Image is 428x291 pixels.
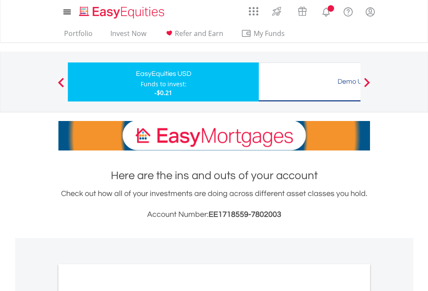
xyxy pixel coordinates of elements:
a: My Profile [359,2,381,21]
a: Portfolio [61,29,96,43]
img: grid-menu-icon.svg [249,7,258,16]
div: Funds to invest: [141,80,187,88]
span: Refer and Earn [175,29,223,38]
a: Invest Now [107,29,150,43]
a: Notifications [315,2,337,20]
h1: Here are the ins and outs of your account [58,168,370,183]
img: vouchers-v2.svg [295,4,309,18]
div: EasyEquities USD [73,68,254,80]
img: EasyMortage Promotion Banner [58,121,370,150]
a: Home page [76,2,168,20]
a: Refer and Earn [161,29,227,43]
span: -$0.21 [154,88,172,97]
span: EE1718559-7802003 [209,210,281,219]
img: thrive-v2.svg [270,4,284,18]
h3: Account Number: [58,209,370,221]
img: EasyEquities_Logo.png [77,5,168,20]
a: Vouchers [290,2,315,18]
a: AppsGrid [243,2,264,16]
a: FAQ's and Support [337,2,359,20]
span: My Funds [241,28,298,39]
button: Previous [52,82,70,91]
button: Next [358,82,376,91]
div: Check out how all of your investments are doing across different asset classes you hold. [58,188,370,221]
